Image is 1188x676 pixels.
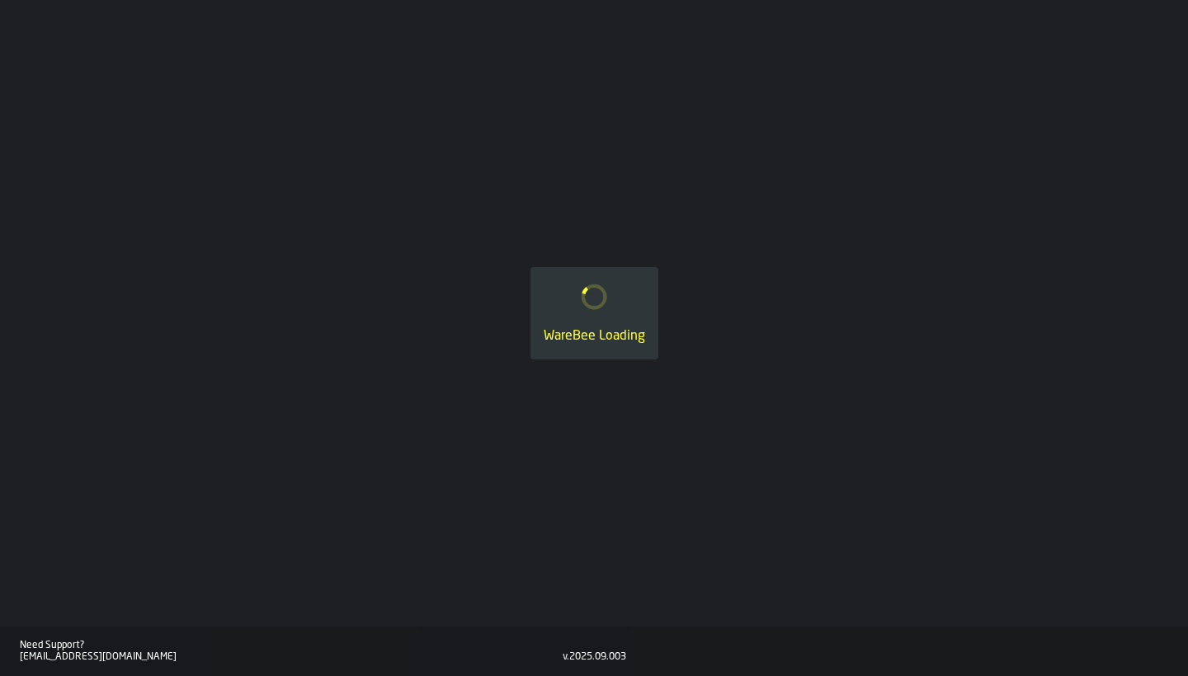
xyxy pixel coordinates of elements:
[569,651,626,663] div: 2025.09.003
[20,640,563,651] div: Need Support?
[20,640,563,663] a: Need Support?[EMAIL_ADDRESS][DOMAIN_NAME]
[20,651,563,663] div: [EMAIL_ADDRESS][DOMAIN_NAME]
[563,651,569,663] div: v.
[544,326,645,346] div: WareBee Loading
